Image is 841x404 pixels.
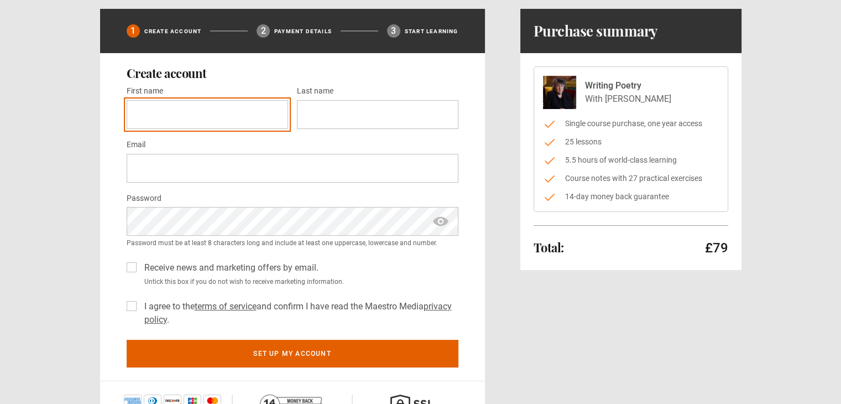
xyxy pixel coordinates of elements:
p: £79 [705,239,728,257]
label: Password [127,192,161,205]
li: 5.5 hours of world-class learning [543,154,719,166]
p: Writing Poetry [585,79,671,92]
li: Single course purchase, one year access [543,118,719,130]
small: Untick this box if you do not wish to receive marketing information. [140,277,458,287]
p: Payment details [274,27,332,35]
li: 25 lessons [543,136,719,148]
h1: Purchase summary [534,22,658,40]
h2: Total: [534,241,564,254]
label: Receive news and marketing offers by email. [140,261,318,274]
label: I agree to the and confirm I have read the Maestro Media . [140,300,458,327]
div: 2 [257,24,270,38]
span: show password [432,207,450,236]
div: 1 [127,24,140,38]
p: Start learning [405,27,458,35]
li: Course notes with 27 practical exercises [543,173,719,184]
label: First name [127,85,163,98]
li: 14-day money back guarantee [543,191,719,203]
label: Last name [297,85,333,98]
h2: Create account [127,66,458,80]
small: Password must be at least 8 characters long and include at least one uppercase, lowercase and num... [127,238,458,248]
a: privacy policy [144,301,452,325]
label: Email [127,138,145,152]
div: 3 [387,24,400,38]
p: With [PERSON_NAME] [585,92,671,106]
p: Create Account [144,27,202,35]
button: Set up my account [127,340,458,367]
a: terms of service [195,301,257,312]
